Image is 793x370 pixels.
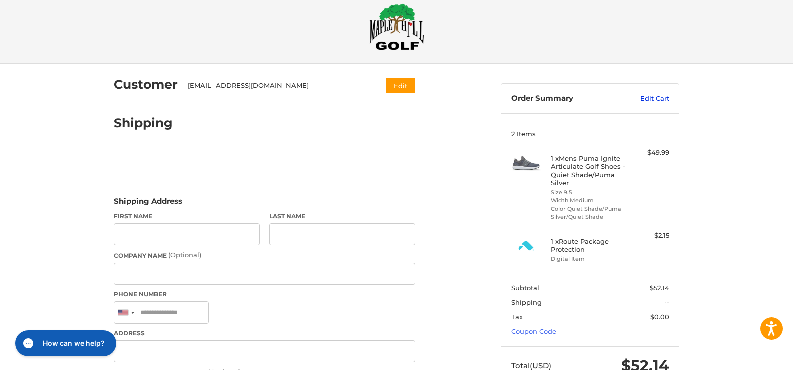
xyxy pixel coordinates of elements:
[650,284,669,292] span: $52.14
[630,231,669,241] div: $2.15
[551,188,627,197] li: Size 9.5
[269,212,415,221] label: Last Name
[551,196,627,205] li: Width Medium
[551,237,627,254] h4: 1 x Route Package Protection
[114,212,260,221] label: First Name
[511,313,523,321] span: Tax
[10,327,119,360] iframe: Gorgias live chat messenger
[114,115,173,131] h2: Shipping
[114,290,415,299] label: Phone Number
[114,302,137,323] div: United States: +1
[630,148,669,158] div: $49.99
[511,284,539,292] span: Subtotal
[168,251,201,259] small: (Optional)
[511,298,542,306] span: Shipping
[114,250,415,260] label: Company Name
[511,130,669,138] h3: 2 Items
[551,154,627,187] h4: 1 x Mens Puma Ignite Articulate Golf Shoes - Quiet Shade/Puma Silver
[511,94,619,104] h3: Order Summary
[551,255,627,263] li: Digital Item
[114,196,182,212] legend: Shipping Address
[114,329,415,338] label: Address
[386,78,415,93] button: Edit
[619,94,669,104] a: Edit Cart
[511,327,556,335] a: Coupon Code
[551,205,627,221] li: Color Quiet Shade/Puma Silver/Quiet Shade
[114,77,178,92] h2: Customer
[369,3,424,50] img: Maple Hill Golf
[188,81,367,91] div: [EMAIL_ADDRESS][DOMAIN_NAME]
